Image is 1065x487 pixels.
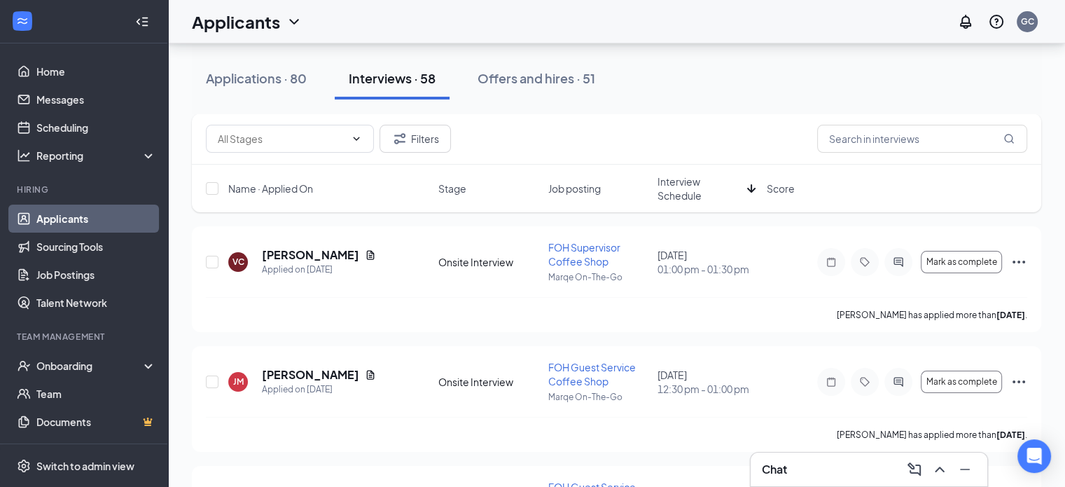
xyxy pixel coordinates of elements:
svg: Analysis [17,149,31,163]
svg: ActiveChat [890,256,907,268]
div: JM [233,376,244,387]
div: VC [232,256,244,268]
svg: Note [823,256,840,268]
a: Job Postings [36,261,156,289]
svg: Note [823,376,840,387]
svg: ArrowDown [743,180,760,197]
a: SurveysCrown [36,436,156,464]
div: Team Management [17,331,153,343]
h5: [PERSON_NAME] [262,367,359,383]
span: FOH Guest Service Coffee Shop [548,361,636,387]
a: Team [36,380,156,408]
svg: Document [365,249,376,261]
a: Messages [36,85,156,114]
input: All Stages [218,131,345,146]
svg: Document [365,369,376,380]
div: Applications · 80 [206,69,307,87]
svg: ActiveChat [890,376,907,387]
div: Reporting [36,149,157,163]
b: [DATE] [996,310,1025,320]
span: Score [767,181,795,196]
svg: Ellipses [1010,373,1027,390]
button: Mark as complete [921,251,1002,273]
h5: [PERSON_NAME] [262,247,359,263]
div: Interviews · 58 [349,69,436,87]
span: Interview Schedule [657,174,742,203]
h3: Chat [762,462,787,477]
svg: ChevronDown [286,13,302,30]
svg: UserCheck [17,359,31,373]
div: Open Intercom Messenger [1017,439,1051,473]
div: Applied on [DATE] [262,383,376,397]
p: [PERSON_NAME] has applied more than . [837,309,1027,321]
svg: ComposeMessage [906,461,923,478]
svg: Collapse [135,15,149,29]
a: Applicants [36,205,156,233]
svg: WorkstreamLogo [15,14,29,28]
span: FOH Supervisor Coffee Shop [548,241,620,268]
h1: Applicants [192,10,280,34]
svg: QuestionInfo [988,13,1005,30]
a: Talent Network [36,289,156,317]
svg: Ellipses [1010,254,1027,270]
a: Sourcing Tools [36,233,156,261]
svg: Tag [856,376,873,387]
span: Mark as complete [926,377,996,387]
span: Job posting [548,181,601,196]
span: Name · Applied On [228,181,313,196]
button: Filter Filters [380,125,451,153]
a: Scheduling [36,114,156,142]
div: Onsite Interview [438,375,539,389]
span: 12:30 pm - 01:00 pm [657,382,758,396]
a: DocumentsCrown [36,408,156,436]
div: Hiring [17,184,153,196]
svg: ChevronUp [931,461,948,478]
div: Onboarding [36,359,144,373]
button: Mark as complete [921,371,1002,393]
svg: Settings [17,459,31,473]
svg: Notifications [957,13,974,30]
div: Switch to admin view [36,459,134,473]
p: Marqe On-The-Go [548,271,649,283]
input: Search in interviews [817,125,1027,153]
b: [DATE] [996,430,1025,440]
a: Home [36,57,156,85]
button: ChevronUp [928,458,951,481]
svg: Minimize [956,461,973,478]
svg: ChevronDown [351,133,362,144]
p: Marqe On-The-Go [548,391,649,403]
p: [PERSON_NAME] has applied more than . [837,429,1027,441]
svg: Tag [856,256,873,268]
div: [DATE] [657,248,758,276]
svg: Filter [391,130,408,147]
div: GC [1021,15,1034,27]
button: ComposeMessage [903,458,926,481]
span: Stage [438,181,466,196]
div: [DATE] [657,368,758,396]
span: 01:00 pm - 01:30 pm [657,262,758,276]
svg: MagnifyingGlass [1003,133,1015,144]
div: Applied on [DATE] [262,263,376,277]
button: Minimize [954,458,976,481]
div: Onsite Interview [438,255,539,269]
div: Offers and hires · 51 [478,69,595,87]
span: Mark as complete [926,257,996,267]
